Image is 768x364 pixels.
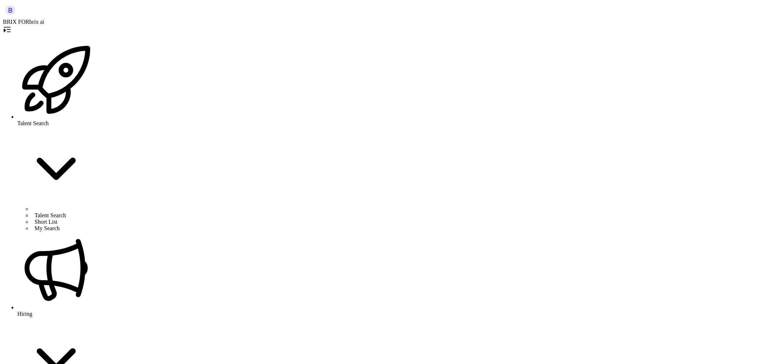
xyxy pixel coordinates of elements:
[35,212,66,218] span: Talent Search
[35,219,58,225] span: Short List
[35,225,60,231] span: My Search
[17,311,32,317] span: Hiring
[17,120,49,126] span: Talent Search
[3,19,29,25] span: BRIX FOR
[29,19,44,25] span: brix ai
